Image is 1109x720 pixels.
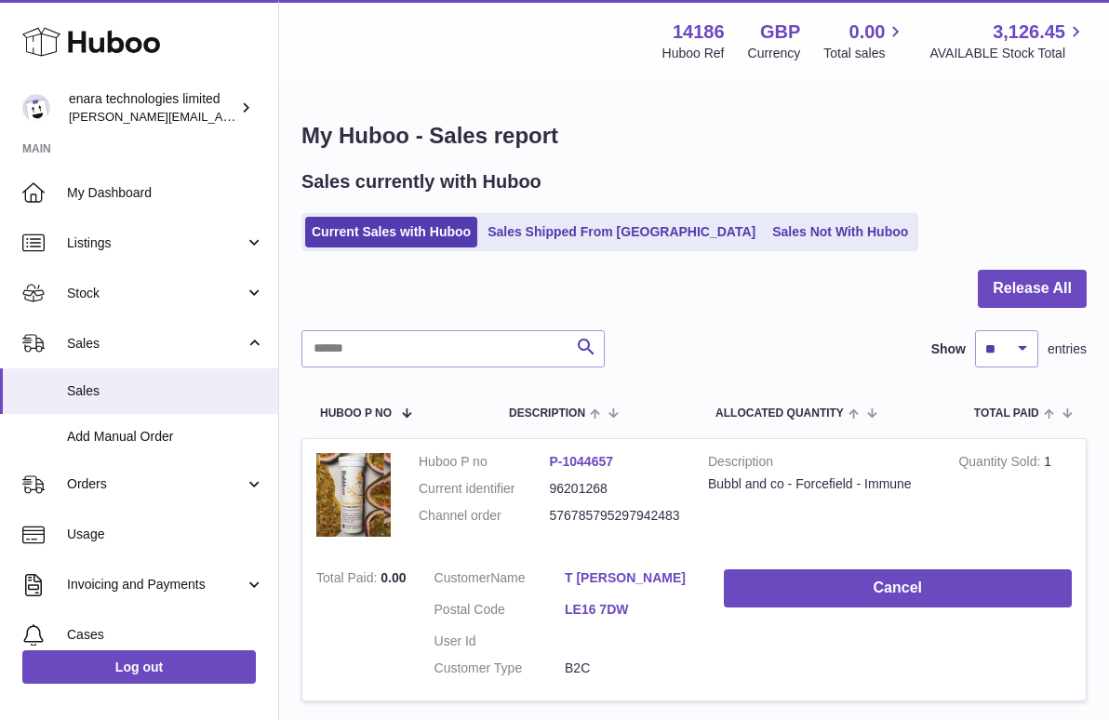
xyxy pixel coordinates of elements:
[381,570,406,585] span: 0.00
[320,407,392,420] span: Huboo P no
[69,109,373,124] span: [PERSON_NAME][EMAIL_ADDRESS][DOMAIN_NAME]
[67,475,245,493] span: Orders
[67,576,245,593] span: Invoicing and Payments
[724,569,1072,607] button: Cancel
[316,570,381,590] strong: Total Paid
[67,428,264,446] span: Add Manual Order
[1048,340,1087,358] span: entries
[67,285,245,302] span: Stock
[550,507,681,525] dd: 576785795297942483
[748,45,801,62] div: Currency
[434,660,566,677] dt: Customer Type
[823,20,906,62] a: 0.00 Total sales
[958,454,1044,473] strong: Quantity Sold
[419,480,550,498] dt: Current identifier
[929,45,1087,62] span: AVAILABLE Stock Total
[708,453,930,475] strong: Description
[301,169,541,194] h2: Sales currently with Huboo
[419,507,550,525] dt: Channel order
[550,480,681,498] dd: 96201268
[481,217,762,247] a: Sales Shipped From [GEOGRAPHIC_DATA]
[67,626,264,644] span: Cases
[22,650,256,684] a: Log out
[67,526,264,543] span: Usage
[69,90,236,126] div: enara technologies limited
[316,453,391,537] img: 141861747480430.jpg
[823,45,906,62] span: Total sales
[944,439,1086,555] td: 1
[708,475,930,493] div: Bubbl and co - Forcefield - Immune
[67,382,264,400] span: Sales
[565,601,696,619] a: LE16 7DW
[929,20,1087,62] a: 3,126.45 AVAILABLE Stock Total
[305,217,477,247] a: Current Sales with Huboo
[673,20,725,45] strong: 14186
[434,570,491,585] span: Customer
[931,340,966,358] label: Show
[434,601,566,623] dt: Postal Code
[434,569,566,592] dt: Name
[715,407,844,420] span: ALLOCATED Quantity
[565,660,696,677] dd: B2C
[662,45,725,62] div: Huboo Ref
[67,184,264,202] span: My Dashboard
[434,633,566,650] dt: User Id
[978,270,1087,308] button: Release All
[849,20,886,45] span: 0.00
[993,20,1065,45] span: 3,126.45
[974,407,1039,420] span: Total paid
[67,335,245,353] span: Sales
[550,454,614,469] a: P-1044657
[301,121,1087,151] h1: My Huboo - Sales report
[766,217,915,247] a: Sales Not With Huboo
[565,569,696,587] a: T [PERSON_NAME]
[760,20,800,45] strong: GBP
[67,234,245,252] span: Listings
[419,453,550,471] dt: Huboo P no
[509,407,585,420] span: Description
[22,94,50,122] img: Dee@enara.co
